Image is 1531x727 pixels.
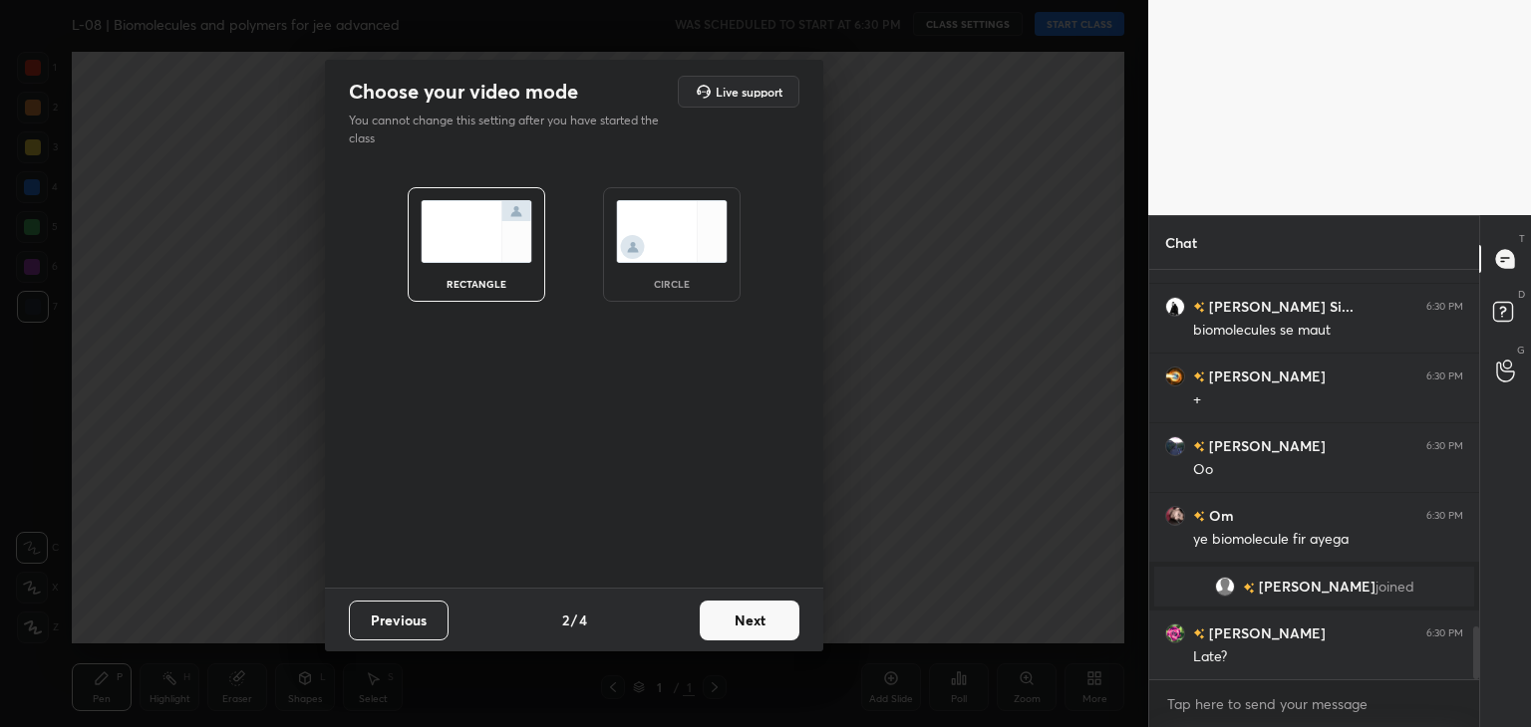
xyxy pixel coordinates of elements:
img: no-rating-badge.077c3623.svg [1243,583,1255,594]
img: normalScreenIcon.ae25ed63.svg [421,200,532,263]
img: db8672b2da58434c926565d139fa0a5f.jpg [1165,366,1185,386]
div: biomolecules se maut [1193,321,1463,341]
div: 6:30 PM [1426,627,1463,639]
h6: Om [1205,505,1234,526]
div: grid [1149,270,1479,680]
img: fc556717db1842db996e75096d6d15d9.jpg [1165,436,1185,456]
h2: Choose your video mode [349,79,578,105]
img: no-rating-badge.077c3623.svg [1193,441,1205,452]
img: no-rating-badge.077c3623.svg [1193,511,1205,522]
img: circleScreenIcon.acc0effb.svg [616,200,728,263]
img: no-rating-badge.077c3623.svg [1193,628,1205,639]
button: Previous [349,601,449,640]
img: default.png [1215,577,1235,597]
h4: / [571,609,577,630]
h4: 4 [579,609,587,630]
div: ye biomolecule fir ayega [1193,530,1463,550]
h6: [PERSON_NAME] [1205,622,1326,643]
p: D [1518,287,1525,302]
p: T [1519,231,1525,246]
h4: 2 [562,609,569,630]
span: [PERSON_NAME] [1259,579,1376,595]
div: circle [632,279,712,289]
button: Next [700,601,799,640]
h6: [PERSON_NAME] [1205,365,1326,386]
div: 6:30 PM [1426,301,1463,313]
img: 3 [1165,623,1185,643]
h6: [PERSON_NAME] Si... [1205,296,1354,317]
div: Late? [1193,647,1463,667]
span: joined [1376,579,1414,595]
div: rectangle [437,279,516,289]
div: 6:30 PM [1426,440,1463,452]
p: You cannot change this setting after you have started the class [349,112,672,147]
div: 6:30 PM [1426,370,1463,382]
h5: Live support [716,86,782,98]
div: Oo [1193,460,1463,480]
img: 1eacd62de9514a2fbd537583af490917.jpg [1165,506,1185,526]
div: + [1193,390,1463,410]
p: Chat [1149,216,1213,269]
div: 6:30 PM [1426,510,1463,522]
h6: [PERSON_NAME] [1205,435,1326,456]
p: G [1517,343,1525,358]
img: no-rating-badge.077c3623.svg [1193,302,1205,313]
img: 3d4d0f6eaf074aab84cece335152357e.None [1165,297,1185,317]
img: no-rating-badge.077c3623.svg [1193,371,1205,382]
